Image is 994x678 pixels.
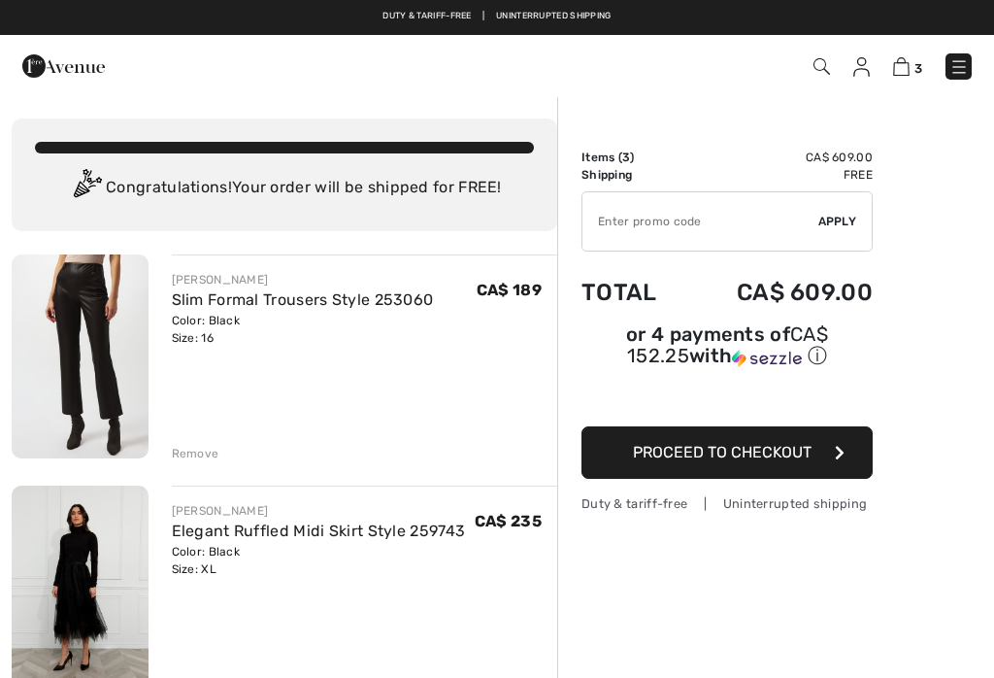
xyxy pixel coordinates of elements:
[622,151,630,164] span: 3
[893,54,922,78] a: 3
[581,259,685,325] td: Total
[581,426,873,479] button: Proceed to Checkout
[581,149,685,166] td: Items ( )
[581,376,873,420] iframe: PayPal-paypal
[914,61,922,76] span: 3
[22,55,105,74] a: 1ère Avenue
[581,325,873,369] div: or 4 payments of with
[581,494,873,513] div: Duty & tariff-free | Uninterrupted shipping
[813,58,830,75] img: Search
[172,543,466,578] div: Color: Black Size: XL
[172,502,466,520] div: [PERSON_NAME]
[732,350,802,367] img: Sezzle
[627,322,828,367] span: CA$ 152.25
[685,259,873,325] td: CA$ 609.00
[172,271,434,288] div: [PERSON_NAME]
[581,166,685,184] td: Shipping
[581,325,873,376] div: or 4 payments ofCA$ 152.25withSezzle Click to learn more about Sezzle
[685,149,873,166] td: CA$ 609.00
[172,312,434,347] div: Color: Black Size: 16
[172,290,434,309] a: Slim Formal Trousers Style 253060
[475,512,542,530] span: CA$ 235
[67,169,106,208] img: Congratulation2.svg
[949,57,969,77] img: Menu
[893,57,910,76] img: Shopping Bag
[633,443,812,461] span: Proceed to Checkout
[172,522,466,540] a: Elegant Ruffled Midi Skirt Style 259743
[12,254,149,458] img: Slim Formal Trousers Style 253060
[172,445,219,462] div: Remove
[35,169,534,208] div: Congratulations! Your order will be shipped for FREE!
[22,47,105,85] img: 1ère Avenue
[853,57,870,77] img: My Info
[582,192,818,251] input: Promo code
[685,166,873,184] td: Free
[818,213,857,230] span: Apply
[477,281,542,299] span: CA$ 189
